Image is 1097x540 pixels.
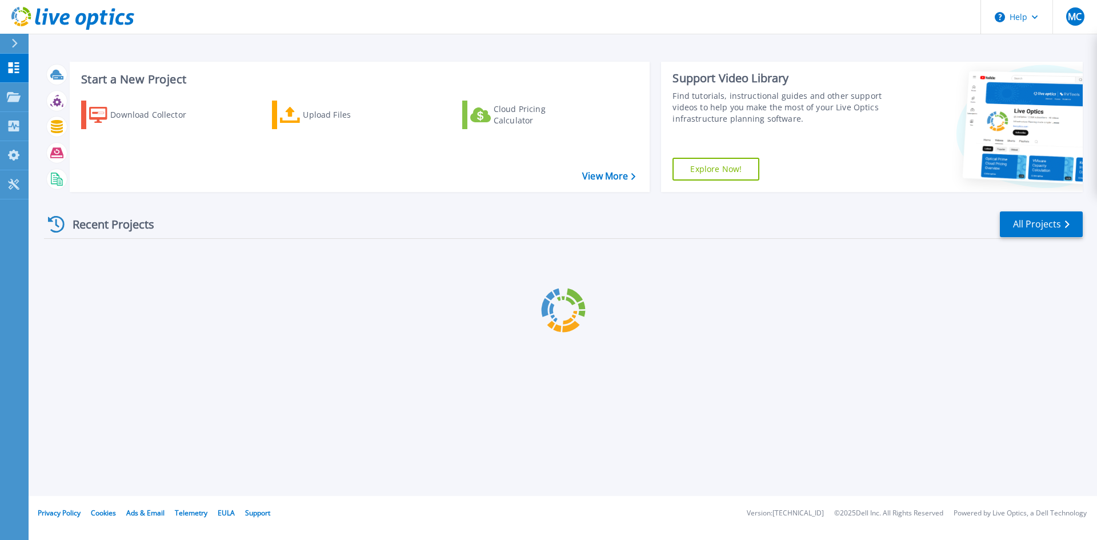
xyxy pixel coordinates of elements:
li: Version: [TECHNICAL_ID] [747,510,824,517]
a: EULA [218,508,235,518]
a: Cookies [91,508,116,518]
div: Download Collector [110,103,202,126]
h3: Start a New Project [81,73,635,86]
a: Download Collector [81,101,209,129]
a: Privacy Policy [38,508,81,518]
a: Explore Now! [672,158,759,181]
div: Upload Files [303,103,394,126]
div: Cloud Pricing Calculator [494,103,585,126]
a: Telemetry [175,508,207,518]
li: © 2025 Dell Inc. All Rights Reserved [834,510,943,517]
a: Support [245,508,270,518]
div: Find tutorials, instructional guides and other support videos to help you make the most of your L... [672,90,887,125]
li: Powered by Live Optics, a Dell Technology [954,510,1087,517]
div: Recent Projects [44,210,170,238]
a: Cloud Pricing Calculator [462,101,590,129]
div: Support Video Library [672,71,887,86]
a: Ads & Email [126,508,165,518]
a: Upload Files [272,101,399,129]
a: All Projects [1000,211,1083,237]
a: View More [582,171,635,182]
span: MC [1068,12,1082,21]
